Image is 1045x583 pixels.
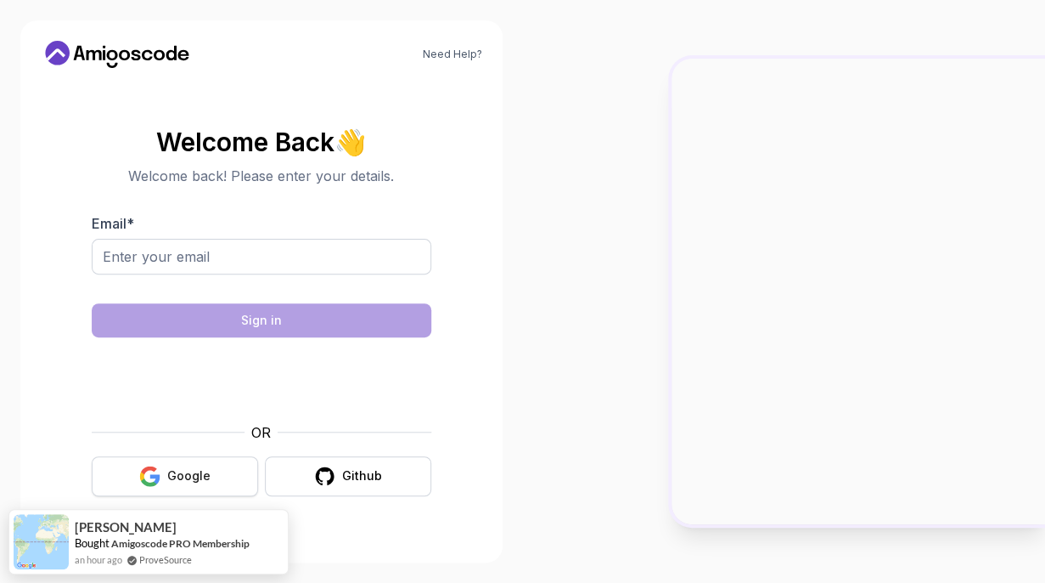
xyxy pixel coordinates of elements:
a: Home link [41,41,194,68]
div: Github [342,467,382,484]
button: Google [92,456,258,496]
iframe: Widget containing checkbox for hCaptcha security challenge [133,348,390,412]
label: Email * [92,215,134,232]
img: Amigoscode Dashboard [671,59,1045,525]
div: Sign in [241,312,282,329]
span: [PERSON_NAME] [75,520,177,535]
input: Enter your email [92,239,431,275]
span: an hour ago [75,552,122,567]
button: Sign in [92,303,431,337]
a: Amigoscode PRO Membership [111,537,250,550]
span: Bought [75,536,110,550]
h2: Welcome Back [92,128,431,156]
div: Google [167,467,211,484]
span: 👋 [334,128,366,156]
a: Need Help? [423,48,482,61]
p: Welcome back! Please enter your details. [92,166,431,186]
button: Github [265,456,431,496]
p: OR [251,422,271,443]
img: provesource social proof notification image [14,514,69,569]
a: ProveSource [139,552,192,567]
